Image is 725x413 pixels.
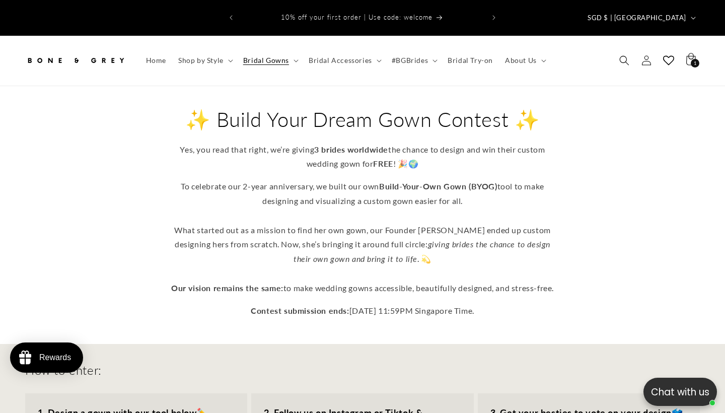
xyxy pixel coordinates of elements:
[220,8,242,27] button: Previous announcement
[505,56,537,65] span: About Us
[694,59,697,67] span: 1
[483,8,505,27] button: Next announcement
[251,306,349,315] strong: Contest submission ends:
[643,378,717,406] button: Open chatbox
[314,145,345,154] strong: 3 brides
[303,50,386,71] summary: Bridal Accessories
[448,56,493,65] span: Bridal Try-on
[178,56,224,65] span: Shop by Style
[172,50,237,71] summary: Shop by Style
[171,283,283,293] strong: Our vision remains the same:
[347,145,388,154] strong: worldwide
[386,50,442,71] summary: #BGBrides
[25,49,126,72] img: Bone and Grey Bridal
[588,13,686,23] span: SGD $ | [GEOGRAPHIC_DATA]
[392,56,428,65] span: #BGBrides
[379,181,497,191] strong: Build-Your-Own Gown (BYOG)
[166,179,559,295] p: To celebrate our 2-year anniversary, we built our own tool to make designing and visualizing a cu...
[39,353,71,362] div: Rewards
[146,56,166,65] span: Home
[499,50,550,71] summary: About Us
[243,56,289,65] span: Bridal Gowns
[613,49,635,72] summary: Search
[281,13,432,21] span: 10% off your first order | Use code: welcome
[140,50,172,71] a: Home
[643,385,717,399] p: Chat with us
[166,106,559,132] h2: ✨ Build Your Dream Gown Contest ✨
[22,46,130,76] a: Bone and Grey Bridal
[373,159,393,168] strong: FREE
[166,304,559,318] p: [DATE] 11:59PM Singapore Time.
[442,50,499,71] a: Bridal Try-on
[309,56,372,65] span: Bridal Accessories
[582,8,700,27] button: SGD $ | [GEOGRAPHIC_DATA]
[237,50,303,71] summary: Bridal Gowns
[166,143,559,172] p: Yes, you read that right, we’re giving the chance to design and win their custom wedding gown for...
